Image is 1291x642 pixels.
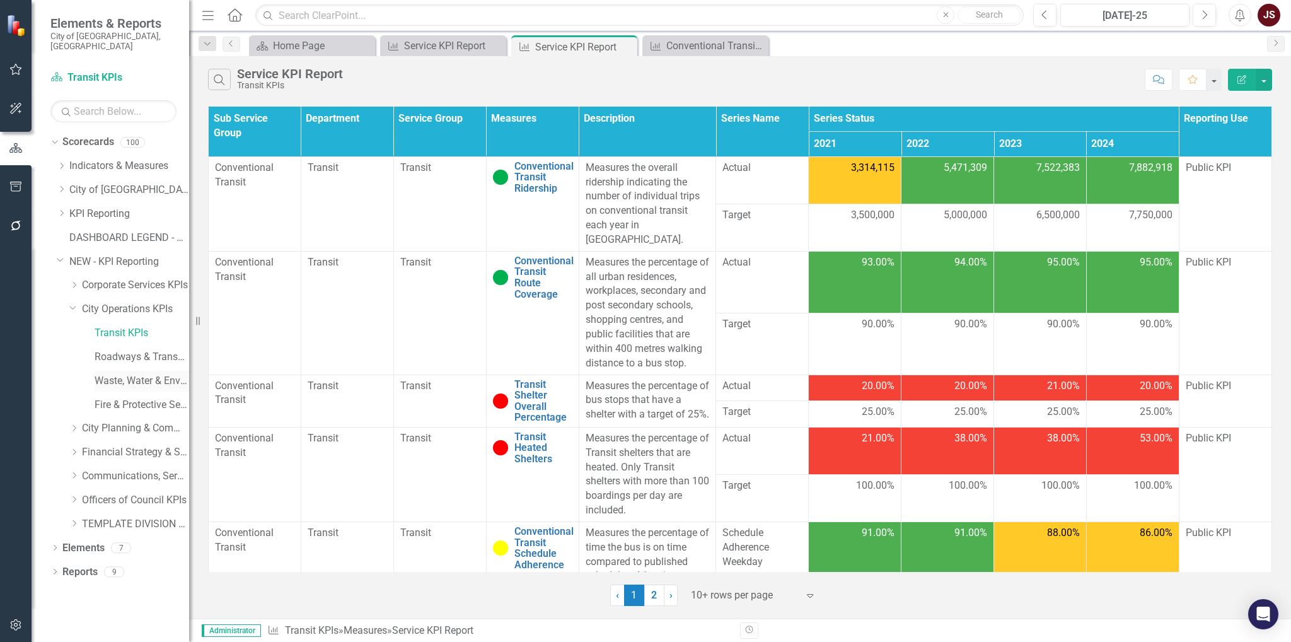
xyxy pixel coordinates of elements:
[994,522,1087,573] td: Double-Click to Edit
[273,38,372,54] div: Home Page
[901,375,994,401] td: Double-Click to Edit
[644,585,664,606] a: 2
[493,440,508,455] img: In Jeopardy
[1060,4,1190,26] button: [DATE]-25
[1186,380,1231,392] span: Public KPI
[82,302,189,317] a: City Operations KPIs
[1086,375,1179,401] td: Double-Click to Edit
[586,255,709,371] p: Measures the percentage of all urban residences, workplaces, secondary and post secondary schools...
[237,81,343,90] div: Transit KPIs
[1086,522,1179,573] td: Double-Click to Edit
[1086,204,1179,251] td: Double-Click to Edit
[215,380,274,406] span: Conventional Transit
[809,313,901,375] td: Double-Click to Edit
[237,67,343,81] div: Service KPI Report
[301,156,393,251] td: Double-Click to Edit
[1179,427,1271,522] td: Double-Click to Edit
[722,255,802,270] span: Actual
[69,159,189,173] a: Indicators & Measures
[120,137,145,148] div: 100
[722,405,802,419] span: Target
[954,405,987,419] span: 25.00%
[809,474,901,522] td: Double-Click to Edit
[722,208,802,223] span: Target
[1258,4,1280,26] div: JS
[579,156,715,251] td: Double-Click to Edit
[1086,313,1179,375] td: Double-Click to Edit
[301,251,393,375] td: Double-Click to Edit
[1186,527,1231,539] span: Public KPI
[1086,251,1179,313] td: Double-Click to Edit
[1086,427,1179,474] td: Double-Click to Edit
[1086,156,1179,204] td: Double-Click to Edit
[1248,599,1278,629] div: Open Intercom Messenger
[69,255,189,269] a: NEW - KPI Reporting
[486,251,579,375] td: Double-Click to Edit Right Click for Context Menu
[1140,526,1172,540] span: 86.00%
[255,4,1024,26] input: Search ClearPoint...
[722,379,802,394] span: Actual
[616,589,619,601] span: ‹
[901,313,994,375] td: Double-Click to Edit
[994,401,1087,428] td: Double-Click to Edit
[666,38,765,54] div: Conventional Transit Schedule Adherence
[1186,432,1231,444] span: Public KPI
[69,207,189,221] a: KPI Reporting
[50,100,177,122] input: Search Below...
[851,208,894,223] span: 3,500,000
[393,156,486,251] td: Double-Click to Edit
[809,375,901,401] td: Double-Click to Edit
[901,474,994,522] td: Double-Click to Edit
[400,380,431,392] span: Transit
[716,522,809,573] td: Double-Click to Edit
[716,474,809,522] td: Double-Click to Edit
[851,161,894,175] span: 3,314,115
[586,379,709,423] p: Measures the percentage of bus stops that have a shelter with a target of 25%.
[514,161,574,194] a: Conventional Transit Ridership
[624,585,644,606] span: 1
[1140,405,1172,419] span: 25.00%
[393,375,486,427] td: Double-Click to Edit
[301,375,393,427] td: Double-Click to Edit
[901,204,994,251] td: Double-Click to Edit
[944,161,987,175] span: 5,471,309
[862,379,894,394] span: 20.00%
[954,379,987,394] span: 20.00%
[809,522,901,573] td: Double-Click to Edit
[392,624,473,636] div: Service KPI Report
[82,278,189,293] a: Corporate Services KPIs
[994,375,1087,401] td: Double-Click to Edit
[95,398,189,412] a: Fire & Protective Services KPIs
[862,526,894,540] span: 91.00%
[716,375,809,401] td: Double-Click to Edit
[308,432,339,444] span: Transit
[493,270,508,285] img: On Target
[62,135,114,149] a: Scorecards
[215,161,274,188] span: Conventional Transit
[493,394,508,409] img: In Jeopardy
[645,38,765,54] a: Conventional Transit Schedule Adherence
[1140,379,1172,394] span: 20.00%
[486,156,579,251] td: Double-Click to Edit Right Click for Context Menu
[393,427,486,522] td: Double-Click to Edit
[809,251,901,313] td: Double-Click to Edit
[209,156,301,251] td: Double-Click to Edit
[6,15,28,37] img: ClearPoint Strategy
[95,326,189,341] a: Transit KPIs
[209,427,301,522] td: Double-Click to Edit
[308,527,339,539] span: Transit
[344,624,387,636] a: Measures
[579,251,715,375] td: Double-Click to Edit
[514,431,572,465] a: Transit Heated Shelters
[1047,379,1080,394] span: 21.00%
[994,204,1087,251] td: Double-Click to Edit
[862,405,894,419] span: 25.00%
[944,208,987,223] span: 5,000,000
[400,161,431,173] span: Transit
[1186,161,1231,173] span: Public KPI
[1186,256,1231,268] span: Public KPI
[994,474,1087,522] td: Double-Click to Edit
[586,526,709,612] p: Measures the percentage of time the bus is on time compared to published schedules. A bus is not ...
[1086,474,1179,522] td: Double-Click to Edit
[949,479,987,493] span: 100.00%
